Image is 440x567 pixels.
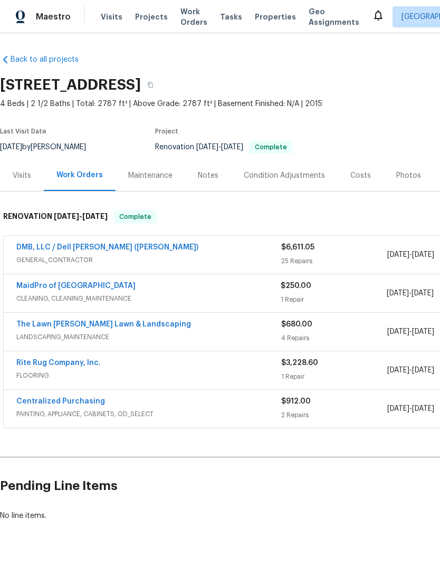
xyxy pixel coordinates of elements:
span: $680.00 [281,321,312,328]
span: - [387,249,434,260]
span: - [387,403,434,414]
span: Properties [255,12,296,22]
span: [DATE] [387,405,409,412]
div: Costs [350,170,371,181]
span: [DATE] [412,290,434,297]
a: MaidPro of [GEOGRAPHIC_DATA] [16,282,136,290]
div: 4 Repairs [281,333,387,343]
span: [DATE] [82,213,108,220]
a: The Lawn [PERSON_NAME] Lawn & Landscaping [16,321,191,328]
span: [DATE] [387,367,409,374]
div: 1 Repair [281,294,386,305]
span: [DATE] [387,290,409,297]
div: Work Orders [56,170,103,180]
span: - [54,213,108,220]
span: [DATE] [412,328,434,335]
span: [DATE] [387,328,409,335]
span: GENERAL_CONTRACTOR [16,255,281,265]
span: Maestro [36,12,71,22]
a: Rite Rug Company, Inc. [16,359,101,367]
span: [DATE] [412,405,434,412]
span: Project [155,128,178,134]
span: [DATE] [412,367,434,374]
div: Visits [13,170,31,181]
div: 1 Repair [281,371,387,382]
span: FLOORING [16,370,281,381]
span: $3,228.60 [281,359,318,367]
span: Complete [251,144,291,150]
a: Centralized Purchasing [16,398,105,405]
span: Renovation [155,143,292,151]
span: [DATE] [221,143,243,151]
span: $912.00 [281,398,311,405]
span: - [387,365,434,376]
div: 2 Repairs [281,410,387,420]
div: Photos [396,170,421,181]
span: LANDSCAPING_MAINTENANCE [16,332,281,342]
span: Complete [115,212,156,222]
div: 25 Repairs [281,256,387,266]
span: $250.00 [281,282,311,290]
span: [DATE] [412,251,434,258]
div: Notes [198,170,218,181]
span: $6,611.05 [281,244,314,251]
span: Geo Assignments [309,6,359,27]
span: - [387,326,434,337]
a: DMB, LLC / Dell [PERSON_NAME] ([PERSON_NAME]) [16,244,198,251]
span: - [387,288,434,299]
span: Work Orders [180,6,207,27]
h6: RENOVATION [3,210,108,223]
span: Projects [135,12,168,22]
button: Copy Address [141,75,160,94]
span: [DATE] [387,251,409,258]
span: [DATE] [54,213,79,220]
span: - [196,143,243,151]
div: Condition Adjustments [244,170,325,181]
span: CLEANING, CLEANING_MAINTENANCE [16,293,281,304]
div: Maintenance [128,170,173,181]
span: [DATE] [196,143,218,151]
span: Visits [101,12,122,22]
span: Tasks [220,13,242,21]
span: PAINTING, APPLIANCE, CABINETS, OD_SELECT [16,409,281,419]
